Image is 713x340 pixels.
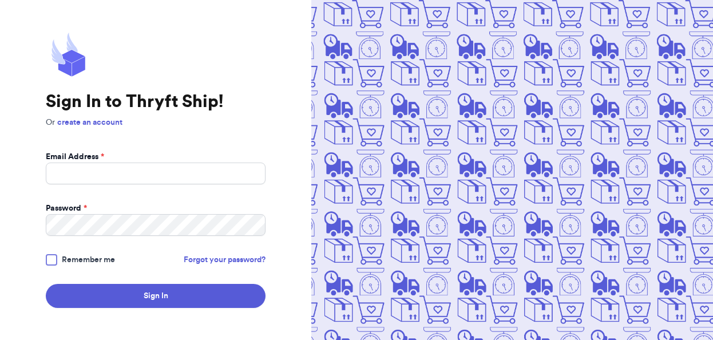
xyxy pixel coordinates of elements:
[46,284,266,308] button: Sign In
[57,118,122,126] a: create an account
[184,254,266,266] a: Forgot your password?
[46,203,87,214] label: Password
[46,151,104,163] label: Email Address
[46,92,266,112] h1: Sign In to Thryft Ship!
[62,254,115,266] span: Remember me
[46,117,266,128] p: Or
